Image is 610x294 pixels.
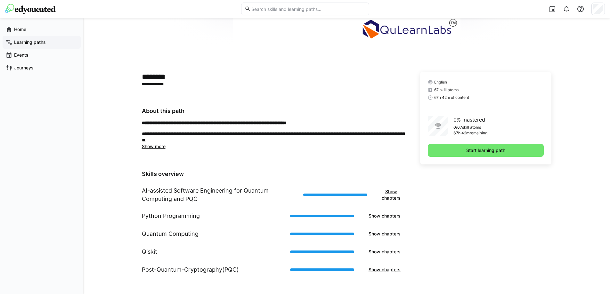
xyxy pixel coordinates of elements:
h3: About this path [142,107,405,115]
h1: Post-Quantum-Cryptography(PQC) [142,266,239,274]
button: Show chapters [364,227,405,240]
span: 67h 42m of content [434,95,469,100]
span: Show chapters [368,266,402,273]
span: Start learning path [465,147,506,154]
input: Search skills and learning paths… [251,6,365,12]
span: Show chapters [368,249,402,255]
button: Show chapters [364,245,405,258]
button: Show chapters [364,263,405,276]
h3: Skills overview [142,171,405,178]
span: Show more [142,144,166,149]
span: Show chapters [368,213,402,219]
span: English [434,80,447,85]
button: Show chapters [378,185,405,204]
p: 0% mastered [453,116,487,123]
p: remaining [470,131,487,136]
p: 67h 42m [453,131,470,136]
span: Show chapters [368,231,402,237]
button: Start learning path [428,144,544,157]
h1: Python Programming [142,212,200,220]
h1: AI-assisted Software Engineering for Quantum Computing and PQC [142,187,298,203]
h1: Quantum Computing [142,230,199,238]
button: Show chapters [364,210,405,222]
p: skill atoms [462,125,481,130]
span: 67 skill atoms [434,87,459,92]
span: Show chapters [381,188,402,201]
p: 0/67 [453,125,462,130]
h1: Qiskit [142,248,157,256]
